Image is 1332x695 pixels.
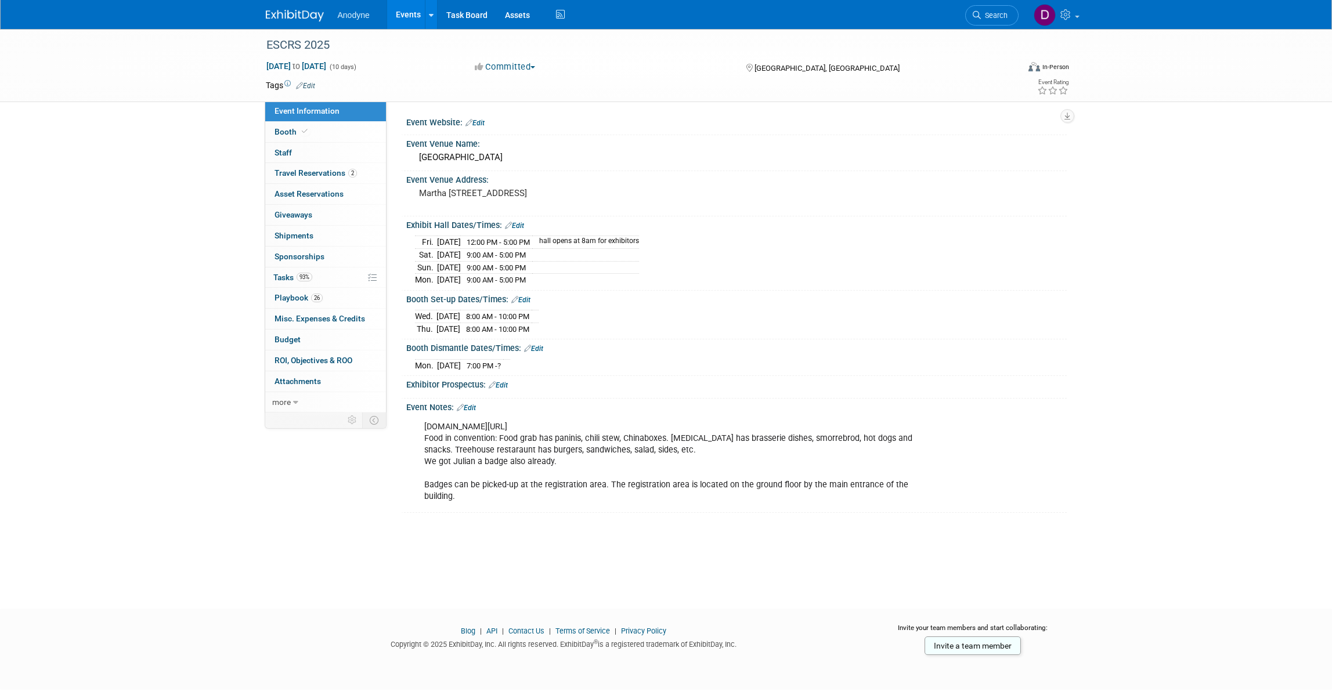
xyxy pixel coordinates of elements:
[275,148,292,157] span: Staff
[265,205,386,225] a: Giveaways
[415,359,437,371] td: Mon.
[466,312,529,321] span: 8:00 AM - 10:00 PM
[265,163,386,183] a: Travel Reservations2
[275,314,365,323] span: Misc. Expenses & Credits
[1037,79,1069,85] div: Event Rating
[266,61,327,71] span: [DATE] [DATE]
[275,335,301,344] span: Budget
[406,114,1067,129] div: Event Website:
[297,273,312,281] span: 93%
[415,249,437,262] td: Sat.
[497,361,501,370] span: ?
[406,291,1067,306] div: Booth Set-up Dates/Times:
[265,350,386,371] a: ROI, Objectives & ROO
[436,310,460,323] td: [DATE]
[311,294,323,302] span: 26
[471,61,540,73] button: Committed
[415,261,437,274] td: Sun.
[1042,63,1069,71] div: In-Person
[532,236,639,249] td: hall opens at 8am for exhibitors
[275,356,352,365] span: ROI, Objectives & ROO
[1034,4,1056,26] img: Dawn Jozwiak
[415,310,436,323] td: Wed.
[406,376,1067,391] div: Exhibitor Prospectus:
[755,64,900,73] span: [GEOGRAPHIC_DATA], [GEOGRAPHIC_DATA]
[437,249,461,262] td: [DATE]
[342,412,363,428] td: Personalize Event Tab Strip
[416,415,939,509] div: [DOMAIN_NAME][URL] Food in convention: Food grab has paninis, chili stew, Chinaboxes. [MEDICAL_DA...
[981,11,1008,20] span: Search
[925,636,1021,655] a: Invite a team member
[265,288,386,308] a: Playbook26
[457,404,476,412] a: Edit
[594,639,598,645] sup: ®
[275,168,357,178] span: Travel Reservations
[467,238,530,247] span: 12:00 PM - 5:00 PM
[415,236,437,249] td: Fri.
[437,236,461,249] td: [DATE]
[505,222,524,230] a: Edit
[437,261,461,274] td: [DATE]
[275,231,313,240] span: Shipments
[879,623,1067,640] div: Invite your team members and start collaborating:
[406,135,1067,150] div: Event Venue Name:
[406,171,1067,186] div: Event Venue Address:
[546,627,554,635] span: |
[508,627,544,635] a: Contact Us
[265,330,386,350] a: Budget
[272,397,291,407] span: more
[266,636,862,650] div: Copyright © 2025 ExhibitDay, Inc. All rights reserved. ExhibitDay is a registered trademark of Ex...
[275,189,344,198] span: Asset Reservations
[265,267,386,288] a: Tasks93%
[466,325,529,334] span: 8:00 AM - 10:00 PM
[486,627,497,635] a: API
[265,392,386,412] a: more
[265,247,386,267] a: Sponsorships
[467,263,526,272] span: 9:00 AM - 5:00 PM
[465,119,485,127] a: Edit
[266,79,315,91] td: Tags
[275,252,324,261] span: Sponsorships
[612,627,619,635] span: |
[291,61,302,71] span: to
[415,149,1058,166] div: [GEOGRAPHIC_DATA]
[406,399,1067,414] div: Event Notes:
[437,359,461,371] td: [DATE]
[275,127,310,136] span: Booth
[262,35,1001,56] div: ESCRS 2025
[461,627,475,635] a: Blog
[467,361,501,370] span: 7:00 PM -
[499,627,507,635] span: |
[477,627,485,635] span: |
[1028,62,1040,71] img: Format-Inperson.png
[265,122,386,142] a: Booth
[555,627,610,635] a: Terms of Service
[406,216,1067,231] div: Exhibit Hall Dates/Times:
[302,128,308,135] i: Booth reservation complete
[348,169,357,178] span: 2
[275,377,321,386] span: Attachments
[437,274,461,286] td: [DATE]
[265,309,386,329] a: Misc. Expenses & Credits
[467,276,526,284] span: 9:00 AM - 5:00 PM
[265,101,386,121] a: Event Information
[275,210,312,219] span: Giveaways
[338,10,370,20] span: Anodyne
[296,82,315,90] a: Edit
[275,106,340,115] span: Event Information
[273,273,312,282] span: Tasks
[511,296,530,304] a: Edit
[965,5,1019,26] a: Search
[415,274,437,286] td: Mon.
[265,184,386,204] a: Asset Reservations
[489,381,508,389] a: Edit
[406,339,1067,354] div: Booth Dismantle Dates/Times:
[329,63,356,71] span: (10 days)
[362,412,386,428] td: Toggle Event Tabs
[950,60,1070,78] div: Event Format
[266,10,324,21] img: ExhibitDay
[621,627,666,635] a: Privacy Policy
[419,188,669,198] pre: Martha [STREET_ADDRESS]
[265,371,386,392] a: Attachments
[436,323,460,335] td: [DATE]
